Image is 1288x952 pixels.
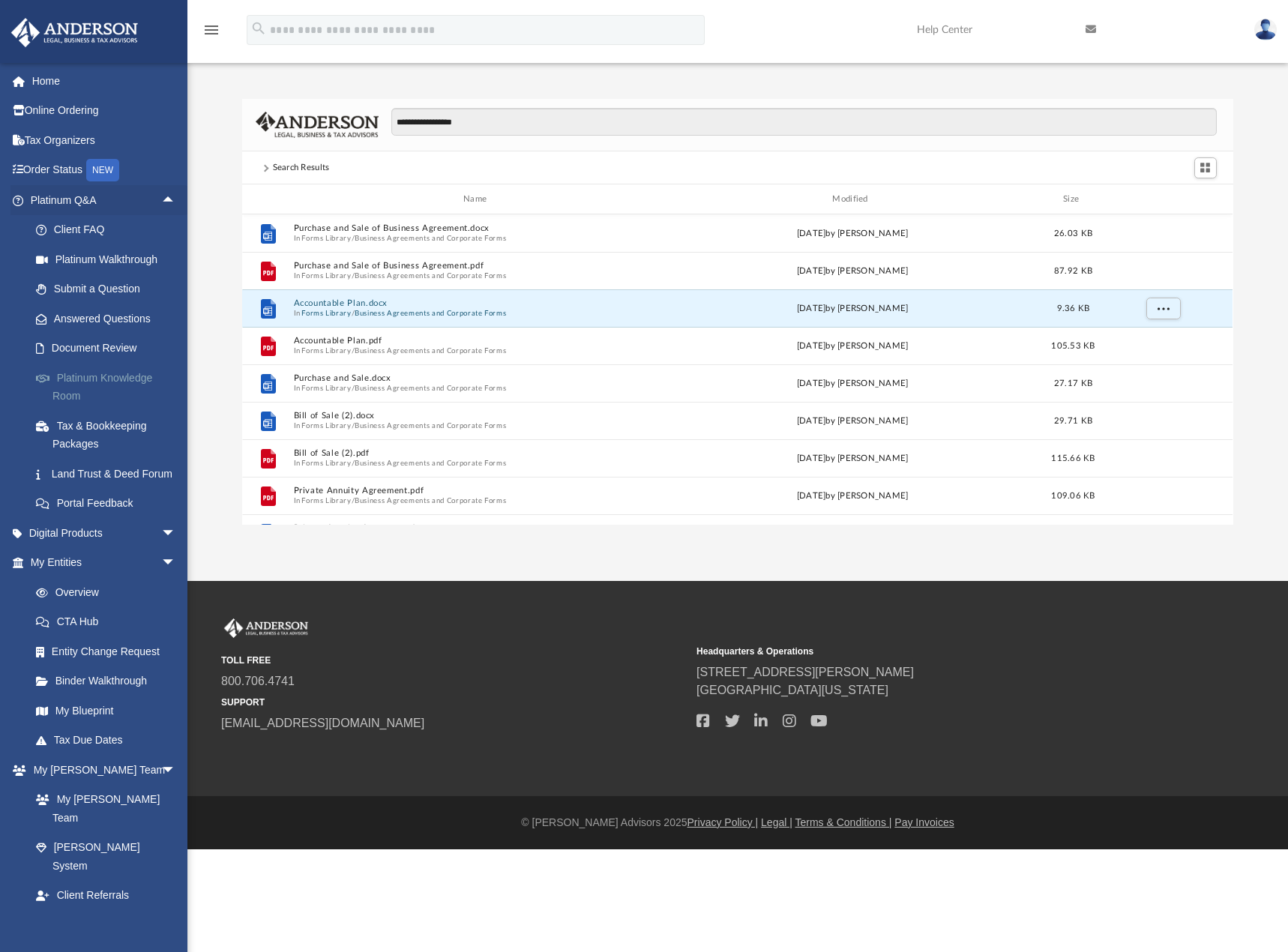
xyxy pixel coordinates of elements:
[221,654,686,667] small: TOLL FREE
[21,726,199,756] a: Tax Due Dates
[294,271,662,281] span: In
[10,125,199,155] a: Tax Organizers
[355,496,506,506] button: Business Agreements and Corporate Forms
[161,518,191,549] span: arrow_drop_down
[86,159,119,181] div: NEW
[355,346,506,356] button: Business Agreements and Corporate Forms
[302,384,352,394] button: Forms Library
[21,489,199,519] a: Portal Feedback
[302,271,352,281] button: Forms Library
[696,666,914,678] a: [STREET_ADDRESS][PERSON_NAME]
[669,265,1037,278] div: [DATE] by [PERSON_NAME]
[293,193,662,206] div: Name
[10,185,199,215] a: Platinum Q&Aarrow_drop_up
[21,696,191,726] a: My Blueprint
[294,337,662,346] button: Accountable Plan.pdf
[1146,298,1181,320] button: More options
[669,302,1037,316] div: [DATE] by [PERSON_NAME]
[894,816,954,828] a: Pay Invoices
[1054,229,1092,238] span: 26.03 KB
[7,18,142,47] img: Anderson Advisors Platinum Portal
[352,271,355,281] span: /
[669,227,1037,241] div: [DATE] by [PERSON_NAME]
[294,524,662,534] button: Private Annuity Agreement.docx
[795,816,892,828] a: Terms & Conditions |
[355,384,506,394] button: Business Agreements and Corporate Forms
[294,384,662,394] span: In
[1054,267,1092,275] span: 87.92 KB
[696,645,1161,658] small: Headquarters & Operations
[302,496,352,506] button: Forms Library
[294,449,662,459] button: Bill of Sale (2).pdf
[302,459,352,469] button: Forms Library
[221,696,686,709] small: SUPPORT
[1044,193,1104,206] div: Size
[302,421,352,431] button: Forms Library
[21,363,199,411] a: Platinum Knowledge Room
[221,675,295,687] a: 800.706.4741
[187,815,1288,831] div: © [PERSON_NAME] Advisors 2025
[669,489,1037,503] div: [DATE] by [PERSON_NAME]
[1052,492,1095,500] span: 109.06 KB
[1057,304,1090,313] span: 9.36 KB
[294,459,662,469] span: In
[161,548,191,579] span: arrow_drop_down
[21,459,199,489] a: Land Trust & Deed Forum
[302,234,352,244] button: Forms Library
[294,496,662,506] span: In
[21,215,199,245] a: Client FAQ
[355,271,506,281] button: Business Agreements and Corporate Forms
[294,374,662,384] button: Purchase and Sale.docx
[10,96,199,126] a: Online Ordering
[1054,417,1092,425] span: 29.71 KB
[294,412,662,421] button: Bill of Sale (2).docx
[668,193,1037,206] div: Modified
[21,833,191,881] a: [PERSON_NAME] System
[352,459,355,469] span: /
[352,234,355,244] span: /
[669,340,1037,353] div: [DATE] by [PERSON_NAME]
[161,755,191,786] span: arrow_drop_down
[352,309,355,319] span: /
[294,309,662,319] span: In
[1254,19,1277,40] img: User Pic
[1194,157,1217,178] button: Switch to Grid View
[21,304,199,334] a: Answered Questions
[202,28,220,39] a: menu
[10,155,199,186] a: Order StatusNEW
[21,577,199,607] a: Overview
[10,548,199,578] a: My Entitiesarrow_drop_down
[294,224,662,234] button: Purchase and Sale of Business Agreement.docx
[687,816,759,828] a: Privacy Policy |
[1110,193,1215,206] div: id
[161,185,191,216] span: arrow_drop_up
[355,234,506,244] button: Business Agreements and Corporate Forms
[1052,342,1095,350] span: 105.53 KB
[21,666,199,696] a: Binder Walkthrough
[352,496,355,506] span: /
[21,274,199,304] a: Submit a Question
[249,193,286,206] div: id
[221,717,424,729] a: [EMAIL_ADDRESS][DOMAIN_NAME]
[355,309,506,319] button: Business Agreements and Corporate Forms
[355,459,506,469] button: Business Agreements and Corporate Forms
[302,346,352,356] button: Forms Library
[669,415,1037,428] div: [DATE] by [PERSON_NAME]
[10,755,191,785] a: My [PERSON_NAME] Teamarrow_drop_down
[669,452,1037,466] div: [DATE] by [PERSON_NAME]
[21,636,199,666] a: Entity Change Request
[10,518,199,548] a: Digital Productsarrow_drop_down
[250,20,267,37] i: search
[21,881,191,911] a: Client Referrals
[294,299,662,309] button: Accountable Plan.docx
[352,346,355,356] span: /
[21,607,199,637] a: CTA Hub
[202,21,220,39] i: menu
[294,421,662,431] span: In
[221,618,311,638] img: Anderson Advisors Platinum Portal
[1052,454,1095,463] span: 115.66 KB
[391,108,1217,136] input: Search files and folders
[669,377,1037,391] div: [DATE] by [PERSON_NAME]
[294,234,662,244] span: In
